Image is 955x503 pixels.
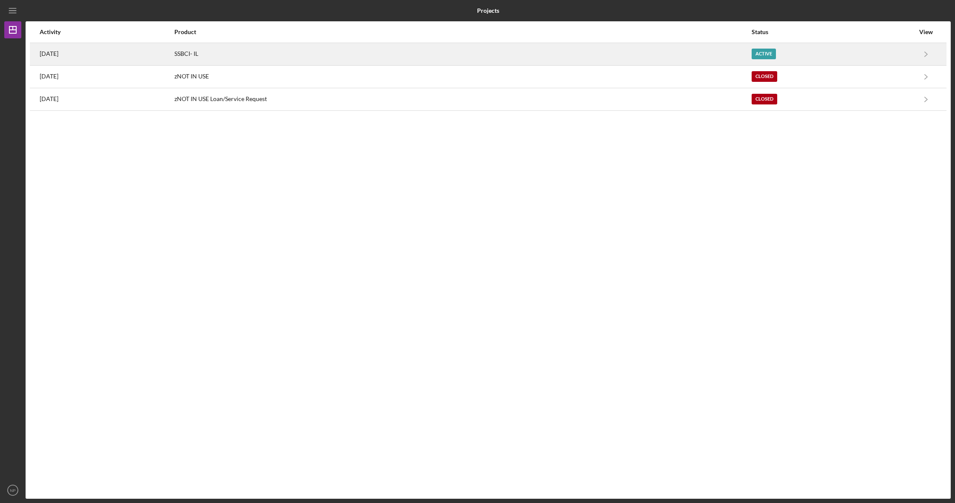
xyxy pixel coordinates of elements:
b: Projects [477,7,499,14]
time: 2022-08-16 17:28 [40,73,58,80]
div: Active [752,49,776,59]
div: Closed [752,71,777,82]
div: Status [752,29,914,35]
text: NP [10,488,15,493]
div: zNOT IN USE [174,66,751,87]
time: 2025-08-05 21:20 [40,50,58,57]
button: NP [4,482,21,499]
div: SSBCI- IL [174,43,751,65]
div: Closed [752,94,777,104]
div: Product [174,29,751,35]
time: 2022-07-07 16:14 [40,95,58,102]
div: zNOT IN USE Loan/Service Request [174,89,751,110]
div: View [915,29,937,35]
div: Activity [40,29,174,35]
